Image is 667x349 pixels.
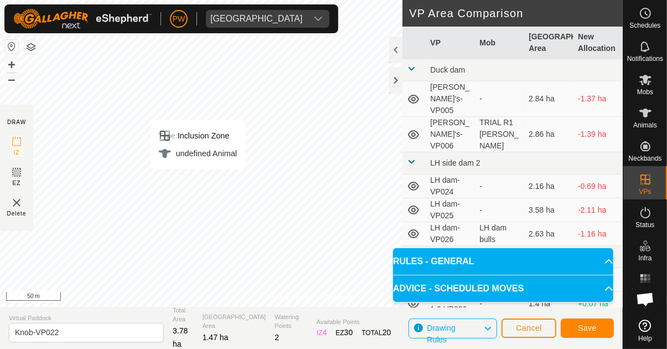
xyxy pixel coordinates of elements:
div: DRAW [7,118,26,126]
span: 20 [382,328,391,337]
span: LH side dam 2 [430,158,480,167]
td: LH dam-VP025 [426,198,475,222]
td: 2.86 ha [524,117,573,152]
button: – [5,73,18,86]
span: Total Area [173,306,194,324]
div: - [479,204,520,216]
td: 2.63 ha [524,222,573,246]
span: Status [635,222,654,228]
div: LH dam bulls [479,222,520,245]
div: Inclusion Zone [158,129,236,142]
button: Map Layers [24,40,38,54]
td: -1.37 ha [573,81,623,117]
td: 1.4 ha [524,292,573,316]
div: [GEOGRAPHIC_DATA] [210,14,303,23]
span: Watering Points [275,312,308,331]
span: Kawhia Farm [206,10,307,28]
span: Schedules [629,22,660,29]
div: - [479,93,520,105]
span: Virtual Paddock [9,314,164,323]
td: LH dam-VP026 [426,222,475,246]
span: Neckbands [628,155,661,162]
div: TRIAL R1 [PERSON_NAME] [479,117,520,152]
span: Drawing Rules [427,324,455,344]
span: VPs [639,188,651,195]
td: Hadleys 1.2-VP026 [426,292,475,316]
div: undefined Animal [158,147,236,160]
td: -1.39 ha [573,117,623,152]
button: + [5,58,18,71]
td: -2.11 ha [573,198,623,222]
span: ADVICE - SCHEDULED MOVES [393,282,524,295]
div: Open chat [629,283,662,316]
td: [PERSON_NAME]'s-VP005 [426,81,475,117]
span: EZ [13,179,21,187]
span: 1.47 ha [203,333,229,342]
img: Gallagher Logo [13,9,152,29]
td: 2.84 ha [524,81,573,117]
td: 3.58 ha [524,198,573,222]
span: Heatmap [632,288,659,295]
th: Mob [475,27,524,59]
span: Help [638,335,652,342]
span: PW [173,13,185,25]
span: RULES - GENERAL [393,255,474,268]
td: -1.16 ha [573,222,623,246]
p-accordion-header: RULES - GENERAL [393,248,613,275]
span: [GEOGRAPHIC_DATA] Area [203,312,266,331]
span: Mobs [637,89,653,95]
td: [PERSON_NAME]'s-VP006 [426,117,475,152]
span: 3.78 ha [173,326,188,348]
div: EZ [335,327,353,338]
button: Reset Map [5,40,18,53]
h2: VP Area Comparison [409,7,623,20]
span: Animals [633,122,657,129]
td: -0.69 ha [573,174,623,198]
span: Duck dam [430,65,465,74]
td: LH dam-VP024 [426,174,475,198]
span: IZ [14,148,20,157]
div: - [479,298,520,310]
img: VP [10,196,23,209]
span: 2 [275,333,279,342]
span: Available Points [317,317,391,327]
span: Delete [7,209,27,218]
p-accordion-header: ADVICE - SCHEDULED MOVES [393,275,613,302]
a: Privacy Policy [267,292,309,302]
span: Notifications [627,55,663,62]
th: [GEOGRAPHIC_DATA] Area [524,27,573,59]
span: 30 [344,328,353,337]
span: Save [578,324,597,332]
button: Cancel [501,319,556,338]
div: TOTAL [361,327,391,338]
div: - [479,181,520,192]
td: 2.16 ha [524,174,573,198]
span: Infra [638,255,652,261]
button: Save [561,319,614,338]
th: New Allocation [573,27,623,59]
a: Help [623,315,667,346]
a: Contact Us [322,292,355,302]
span: Cancel [516,324,542,332]
span: 4 [323,328,327,337]
th: VP [426,27,475,59]
td: +0.07 ha [573,292,623,316]
div: IZ [317,327,327,338]
div: dropdown trigger [307,10,329,28]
